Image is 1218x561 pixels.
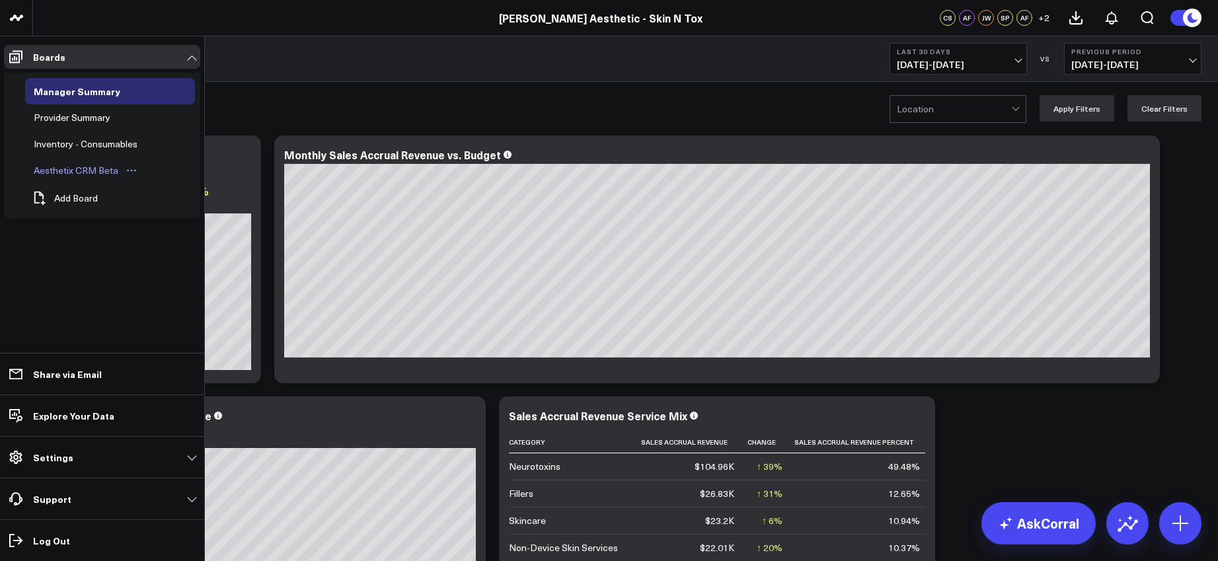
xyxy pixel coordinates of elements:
div: Aesthetix CRM Beta [30,163,122,178]
div: AF [1016,10,1032,26]
span: [DATE] - [DATE] [1071,59,1194,70]
b: Last 30 Days [897,48,1020,56]
div: SP [997,10,1013,26]
div: ↑ 20% [757,541,782,554]
a: Aesthetix CRM BetaOpen board menu [25,157,147,184]
div: $22.01K [700,541,734,554]
div: $23.2K [705,514,734,527]
div: Manager Summary [30,83,124,99]
a: [PERSON_NAME] Aesthetic - Skin N Tox [499,11,703,25]
div: Fillers [509,487,533,500]
div: Inventory - Consumables [30,136,141,152]
a: Inventory - ConsumablesOpen board menu [25,131,166,157]
p: Settings [33,452,73,463]
div: Sales Accrual Revenue Service Mix [509,408,687,423]
div: CS [940,10,956,26]
div: Neurotoxins [509,460,560,473]
p: Share via Email [33,369,102,379]
a: Log Out [4,529,200,552]
div: 12.65% [888,487,920,500]
span: + 2 [1038,13,1049,22]
button: Add Board [25,184,104,213]
div: Previous: $39.59K [59,437,476,448]
a: AskCorral [981,502,1096,544]
div: ↑ 31% [757,487,782,500]
button: +2 [1036,10,1051,26]
div: JW [978,10,994,26]
div: 10.94% [888,514,920,527]
button: Previous Period[DATE]-[DATE] [1064,43,1201,75]
div: AF [959,10,975,26]
div: ↑ 6% [762,514,782,527]
th: Category [509,431,641,453]
div: Monthly Sales Accrual Revenue vs. Budget [284,147,501,162]
div: Provider Summary [30,110,114,126]
div: Skincare [509,514,546,527]
th: Change [746,431,794,453]
button: Open board menu [122,165,141,176]
a: Provider SummaryOpen board menu [25,104,139,131]
a: Manager SummaryOpen board menu [25,78,149,104]
div: 49.48% [888,460,920,473]
button: Clear Filters [1127,95,1201,122]
div: VS [1034,55,1057,63]
th: Sales Accrual Revenue [641,431,746,453]
div: 10.37% [888,541,920,554]
span: Add Board [54,193,98,204]
p: Log Out [33,535,70,546]
p: Support [33,494,71,504]
p: Explore Your Data [33,410,114,421]
b: Previous Period [1071,48,1194,56]
div: Non-Device Skin Services [509,541,618,554]
button: Apply Filters [1040,95,1114,122]
span: [DATE] - [DATE] [897,59,1020,70]
th: Sales Accrual Revenue Percent [794,431,932,453]
div: ↑ 39% [757,460,782,473]
div: $26.83K [700,487,734,500]
p: Boards [33,52,65,62]
button: Last 30 Days[DATE]-[DATE] [890,43,1027,75]
div: $104.96K [695,460,734,473]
